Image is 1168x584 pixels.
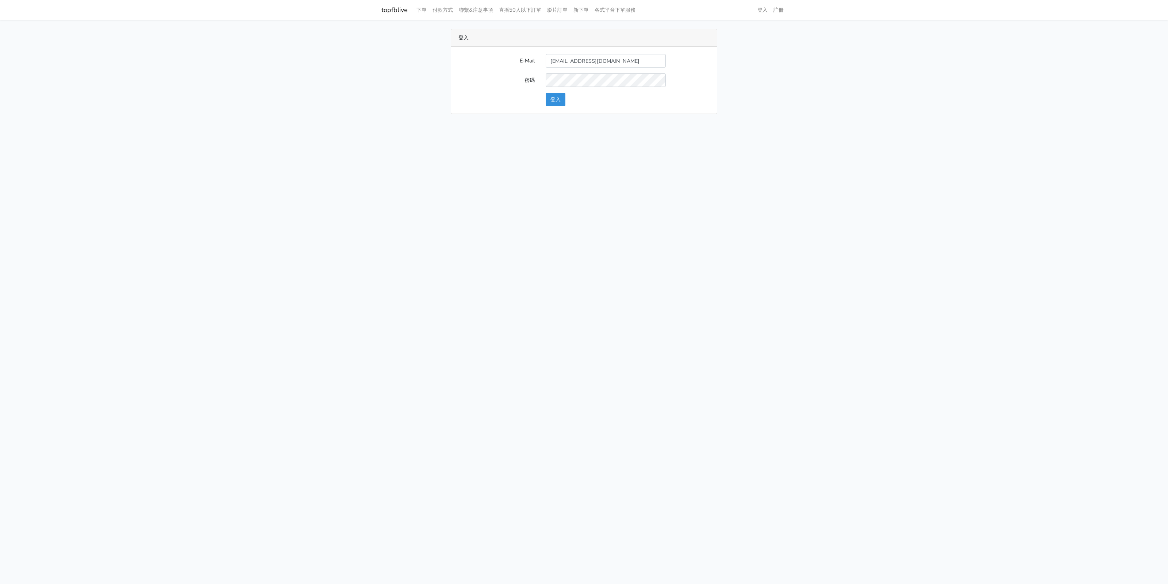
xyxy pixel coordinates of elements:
a: 影片訂單 [544,3,570,17]
a: 直播50人以下訂單 [496,3,544,17]
a: 登入 [754,3,771,17]
div: 登入 [451,29,717,47]
a: 各式平台下單服務 [592,3,638,17]
label: 密碼 [453,73,540,87]
a: topfblive [381,3,408,17]
a: 下單 [414,3,430,17]
a: 新下單 [570,3,592,17]
a: 註冊 [771,3,787,17]
a: 付款方式 [430,3,456,17]
button: 登入 [546,93,565,106]
label: E-Mail [453,54,540,68]
a: 聯繫&注意事項 [456,3,496,17]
